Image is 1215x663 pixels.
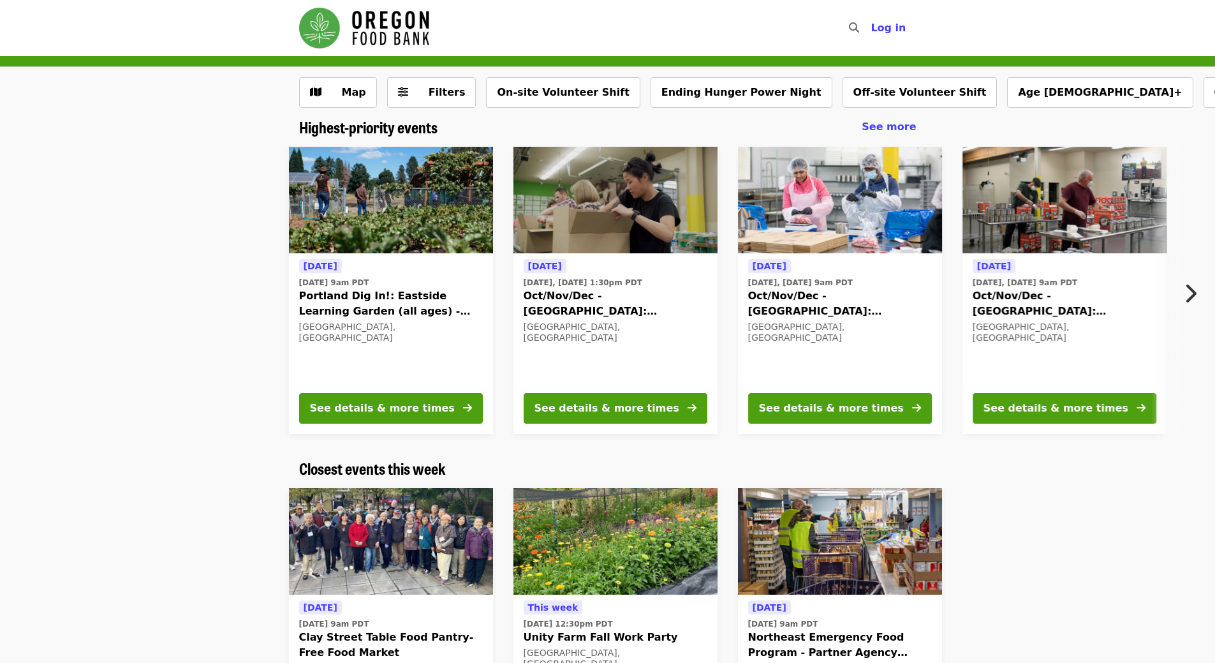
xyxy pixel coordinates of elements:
img: Unity Farm Fall Work Party organized by Oregon Food Bank [513,488,718,595]
div: See details & more times [534,401,679,416]
span: See more [862,121,916,133]
time: [DATE] 9am PDT [299,618,369,630]
img: Oct/Nov/Dec - Beaverton: Repack/Sort (age 10+) organized by Oregon Food Bank [738,147,942,254]
span: Closest events this week [299,457,446,479]
div: [GEOGRAPHIC_DATA], [GEOGRAPHIC_DATA] [973,322,1156,343]
span: This week [528,602,578,613]
time: [DATE] 9am PDT [748,618,818,630]
a: See details for "Oct/Nov/Dec - Portland: Repack/Sort (age 16+)" [962,147,1167,434]
a: See more [862,119,916,135]
span: [DATE] [304,261,337,271]
div: Highest-priority events [289,118,927,137]
i: arrow-right icon [912,402,921,414]
a: See details for "Oct/Nov/Dec - Portland: Repack/Sort (age 8+)" [513,147,718,434]
i: sliders-h icon [398,86,408,98]
span: Log in [871,22,906,34]
span: Unity Farm Fall Work Party [524,630,707,645]
time: [DATE], [DATE] 9am PDT [973,277,1077,288]
a: See details for "Oct/Nov/Dec - Beaverton: Repack/Sort (age 10+)" [738,147,942,434]
button: See details & more times [748,393,932,424]
div: See details & more times [983,401,1128,416]
span: Northeast Emergency Food Program - Partner Agency Support [748,630,932,660]
span: [DATE] [753,602,786,613]
div: [GEOGRAPHIC_DATA], [GEOGRAPHIC_DATA] [524,322,707,343]
i: chevron-right icon [1184,281,1197,306]
i: arrow-right icon [463,402,472,414]
div: Closest events this week [289,459,927,478]
img: Oct/Nov/Dec - Portland: Repack/Sort (age 8+) organized by Oregon Food Bank [513,147,718,254]
button: Ending Hunger Power Night [651,77,832,108]
button: See details & more times [299,393,483,424]
time: [DATE] 9am PDT [299,277,369,288]
i: arrow-right icon [1137,402,1145,414]
div: [GEOGRAPHIC_DATA], [GEOGRAPHIC_DATA] [748,322,932,343]
span: [DATE] [304,602,337,613]
img: Oct/Nov/Dec - Portland: Repack/Sort (age 16+) organized by Oregon Food Bank [962,147,1167,254]
span: Portland Dig In!: Eastside Learning Garden (all ages) - Aug/Sept/Oct [299,288,483,319]
img: Portland Dig In!: Eastside Learning Garden (all ages) - Aug/Sept/Oct organized by Oregon Food Bank [289,147,493,254]
button: See details & more times [973,393,1156,424]
button: Show map view [299,77,377,108]
span: Filters [429,86,466,98]
span: Highest-priority events [299,115,438,138]
button: On-site Volunteer Shift [486,77,640,108]
button: See details & more times [524,393,707,424]
button: Filters (0 selected) [387,77,476,108]
img: Northeast Emergency Food Program - Partner Agency Support organized by Oregon Food Bank [738,488,942,595]
button: Off-site Volunteer Shift [843,77,998,108]
a: Highest-priority events [299,118,438,137]
button: Log in [860,15,916,41]
div: [GEOGRAPHIC_DATA], [GEOGRAPHIC_DATA] [299,322,483,343]
img: Clay Street Table Food Pantry- Free Food Market organized by Oregon Food Bank [289,488,493,595]
time: [DATE], [DATE] 9am PDT [748,277,853,288]
span: Oct/Nov/Dec - [GEOGRAPHIC_DATA]: Repack/Sort (age [DEMOGRAPHIC_DATA]+) [748,288,932,319]
div: See details & more times [759,401,904,416]
i: map icon [310,86,321,98]
span: Map [342,86,366,98]
button: Next item [1173,276,1215,311]
i: arrow-right icon [688,402,696,414]
a: See details for "Portland Dig In!: Eastside Learning Garden (all ages) - Aug/Sept/Oct" [289,147,493,434]
button: Age [DEMOGRAPHIC_DATA]+ [1007,77,1193,108]
span: [DATE] [753,261,786,271]
time: [DATE], [DATE] 1:30pm PDT [524,277,642,288]
span: Oct/Nov/Dec - [GEOGRAPHIC_DATA]: Repack/Sort (age [DEMOGRAPHIC_DATA]+) [524,288,707,319]
span: [DATE] [528,261,562,271]
div: See details & more times [310,401,455,416]
span: Clay Street Table Food Pantry- Free Food Market [299,630,483,660]
img: Oregon Food Bank - Home [299,8,429,48]
input: Search [867,13,877,43]
a: Closest events this week [299,459,446,478]
span: Oct/Nov/Dec - [GEOGRAPHIC_DATA]: Repack/Sort (age [DEMOGRAPHIC_DATA]+) [973,288,1156,319]
i: search icon [849,22,859,34]
time: [DATE] 12:30pm PDT [524,618,613,630]
span: [DATE] [977,261,1011,271]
